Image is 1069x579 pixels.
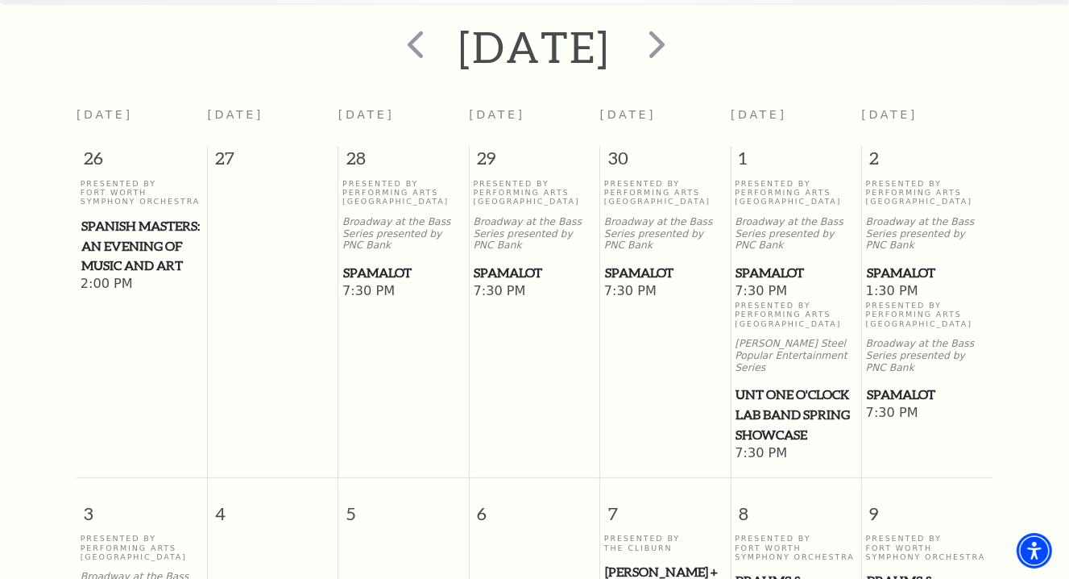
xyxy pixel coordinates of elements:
[866,534,988,561] p: Presented By Fort Worth Symphony Orchestra
[600,478,730,534] span: 7
[735,385,857,444] a: UNT One O'Clock Lab Band Spring Showcase
[735,283,857,301] span: 7:30 PM
[735,263,857,283] a: Spamalot
[866,385,988,405] a: Spamalot
[600,108,657,121] span: [DATE]
[866,405,988,423] span: 7:30 PM
[604,179,727,206] p: Presented By Performing Arts [GEOGRAPHIC_DATA]
[338,146,468,178] span: 28
[626,19,685,76] button: next
[731,146,861,178] span: 1
[81,276,203,294] span: 2:00 PM
[605,263,726,283] span: Spamalot
[470,478,599,534] span: 6
[342,283,465,301] span: 7:30 PM
[735,263,856,283] span: Spamalot
[208,478,338,534] span: 4
[866,283,988,301] span: 1:30 PM
[604,263,727,283] a: Spamalot
[474,283,596,301] span: 7:30 PM
[604,216,727,252] p: Broadway at the Bass Series presented by PNC Bank
[77,146,207,178] span: 26
[735,216,857,252] p: Broadway at the Bass Series presented by PNC Bank
[81,216,203,276] a: Spanish Masters: An Evening of Music and Art
[81,179,203,206] p: Presented By Fort Worth Symphony Orchestra
[866,216,988,252] p: Broadway at the Bass Series presented by PNC Bank
[384,19,443,76] button: prev
[866,179,988,206] p: Presented By Performing Arts [GEOGRAPHIC_DATA]
[866,338,988,373] p: Broadway at the Bass Series presented by PNC Bank
[862,146,992,178] span: 2
[735,338,857,373] p: [PERSON_NAME] Steel Popular Entertainment Series
[862,108,918,121] span: [DATE]
[342,179,465,206] p: Presented By Performing Arts [GEOGRAPHIC_DATA]
[81,216,202,276] span: Spanish Masters: An Evening of Music and Art
[474,179,596,206] p: Presented By Performing Arts [GEOGRAPHIC_DATA]
[731,108,787,121] span: [DATE]
[474,216,596,252] p: Broadway at the Bass Series presented by PNC Bank
[469,108,525,121] span: [DATE]
[81,534,203,561] p: Presented By Performing Arts [GEOGRAPHIC_DATA]
[338,478,468,534] span: 5
[735,385,856,444] span: UNT One O'Clock Lab Band Spring Showcase
[866,263,988,283] a: Spamalot
[867,263,988,283] span: Spamalot
[474,263,595,283] span: Spamalot
[343,263,464,283] span: Spamalot
[458,21,611,73] h2: [DATE]
[604,534,727,552] p: Presented By The Cliburn
[77,478,207,534] span: 3
[470,146,599,178] span: 29
[735,445,857,463] span: 7:30 PM
[862,478,992,534] span: 9
[338,108,395,121] span: [DATE]
[867,385,988,405] span: Spamalot
[208,146,338,178] span: 27
[866,301,988,328] p: Presented By Performing Arts [GEOGRAPHIC_DATA]
[342,263,465,283] a: Spamalot
[735,301,857,328] p: Presented By Performing Arts [GEOGRAPHIC_DATA]
[731,478,861,534] span: 8
[735,534,857,561] p: Presented By Fort Worth Symphony Orchestra
[342,216,465,252] p: Broadway at the Bass Series presented by PNC Bank
[600,146,730,178] span: 30
[604,283,727,301] span: 7:30 PM
[207,108,263,121] span: [DATE]
[735,179,857,206] p: Presented By Performing Arts [GEOGRAPHIC_DATA]
[1017,533,1052,569] div: Accessibility Menu
[474,263,596,283] a: Spamalot
[77,108,133,121] span: [DATE]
